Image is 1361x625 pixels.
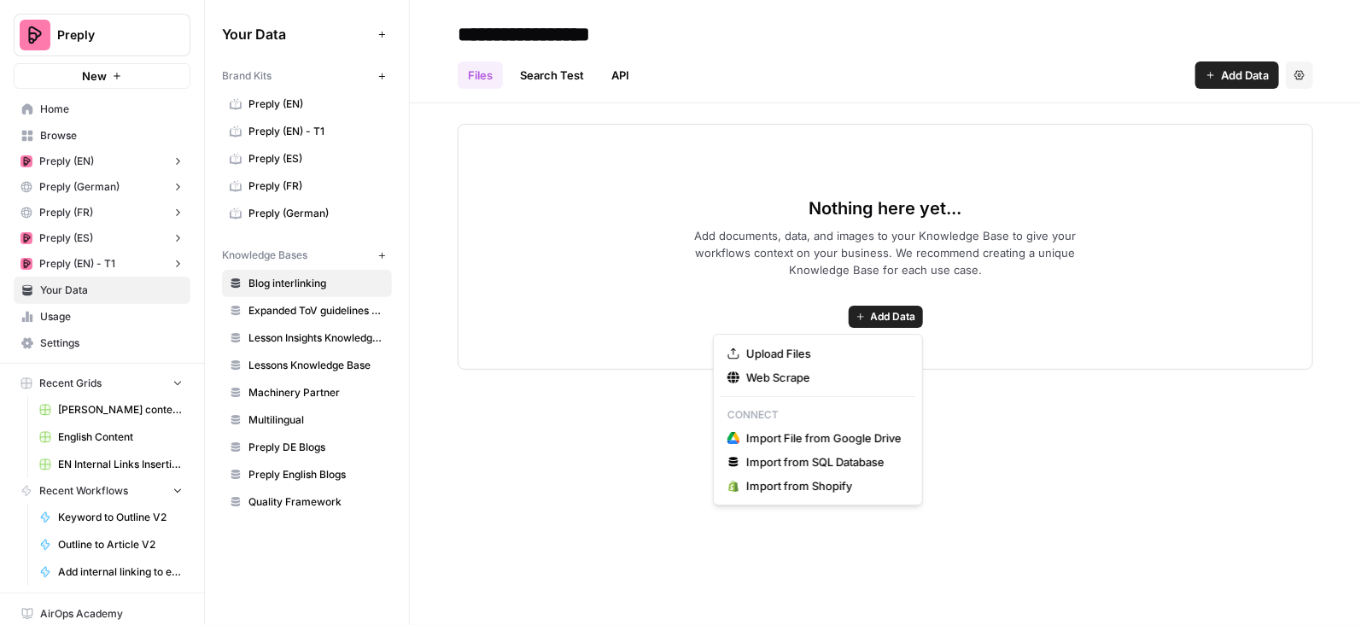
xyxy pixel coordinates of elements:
[222,24,371,44] span: Your Data
[20,232,32,244] img: mhz6d65ffplwgtj76gcfkrq5icux
[601,61,640,89] a: API
[248,276,384,291] span: Blog interlinking
[1195,61,1279,89] button: Add Data
[248,385,384,400] span: Machinery Partner
[248,206,384,221] span: Preply (German)
[40,102,183,117] span: Home
[14,63,190,89] button: New
[667,227,1104,278] span: Add documents, data, and images to your Knowledge Base to give your workflows context on your bus...
[222,118,392,145] a: Preply (EN) - T1
[248,440,384,455] span: Preply DE Blogs
[20,155,32,167] img: mhz6d65ffplwgtj76gcfkrq5icux
[40,128,183,143] span: Browse
[58,429,183,445] span: English Content
[14,371,190,396] button: Recent Grids
[248,330,384,346] span: Lesson Insights Knowledge Base
[40,606,183,622] span: AirOps Academy
[14,277,190,304] a: Your Data
[14,225,190,251] button: Preply (ES)
[746,345,902,362] span: Upload Files
[39,205,93,220] span: Preply (FR)
[248,124,384,139] span: Preply (EN) - T1
[39,256,115,272] span: Preply (EN) - T1
[14,200,190,225] button: Preply (FR)
[746,453,902,470] span: Import from SQL Database
[510,61,594,89] a: Search Test
[871,309,916,324] span: Add Data
[82,67,107,85] span: New
[222,297,392,324] a: Expanded ToV guidelines for AI
[39,154,94,169] span: Preply (EN)
[20,20,50,50] img: Preply Logo
[14,251,190,277] button: Preply (EN) - T1
[32,396,190,423] a: [PERSON_NAME] content interlinking test - new content
[222,461,392,488] a: Preply English Blogs
[222,406,392,434] a: Multilingual
[248,358,384,373] span: Lessons Knowledge Base
[222,91,392,118] a: Preply (EN)
[248,494,384,510] span: Quality Framework
[58,457,183,472] span: EN Internal Links Insertion
[222,145,392,172] a: Preply (ES)
[39,376,102,391] span: Recent Grids
[32,423,190,451] a: English Content
[32,531,190,558] a: Outline to Article V2
[57,26,161,44] span: Preply
[248,467,384,482] span: Preply English Blogs
[222,200,392,227] a: Preply (German)
[39,179,120,195] span: Preply (German)
[20,258,32,270] img: mhz6d65ffplwgtj76gcfkrq5icux
[248,303,384,318] span: Expanded ToV guidelines for AI
[746,369,902,386] span: Web Scrape
[849,306,923,328] button: Add Data
[248,96,384,112] span: Preply (EN)
[222,488,392,516] a: Quality Framework
[222,324,392,352] a: Lesson Insights Knowledge Base
[248,151,384,166] span: Preply (ES)
[14,174,190,200] button: Preply (German)
[58,537,183,552] span: Outline to Article V2
[222,270,392,297] a: Blog interlinking
[222,248,307,263] span: Knowledge Bases
[14,303,190,330] a: Usage
[721,404,915,426] p: Connect
[58,564,183,580] span: Add internal linking to existing articles
[58,510,183,525] span: Keyword to Outline V2
[14,330,190,357] a: Settings
[248,178,384,194] span: Preply (FR)
[40,336,183,351] span: Settings
[14,96,190,123] a: Home
[222,352,392,379] a: Lessons Knowledge Base
[40,309,183,324] span: Usage
[39,231,93,246] span: Preply (ES)
[713,334,923,505] div: Add Data
[39,483,128,499] span: Recent Workflows
[809,196,962,220] span: Nothing here yet...
[14,149,190,174] button: Preply (EN)
[1221,67,1269,84] span: Add Data
[248,412,384,428] span: Multilingual
[14,478,190,504] button: Recent Workflows
[222,172,392,200] a: Preply (FR)
[14,122,190,149] a: Browse
[32,504,190,531] a: Keyword to Outline V2
[458,61,503,89] a: Files
[222,434,392,461] a: Preply DE Blogs
[40,283,183,298] span: Your Data
[58,402,183,418] span: [PERSON_NAME] content interlinking test - new content
[32,558,190,586] a: Add internal linking to existing articles
[746,477,902,494] span: Import from Shopify
[32,451,190,478] a: EN Internal Links Insertion
[14,14,190,56] button: Workspace: Preply
[222,68,272,84] span: Brand Kits
[746,429,902,447] span: Import File from Google Drive
[222,379,392,406] a: Machinery Partner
